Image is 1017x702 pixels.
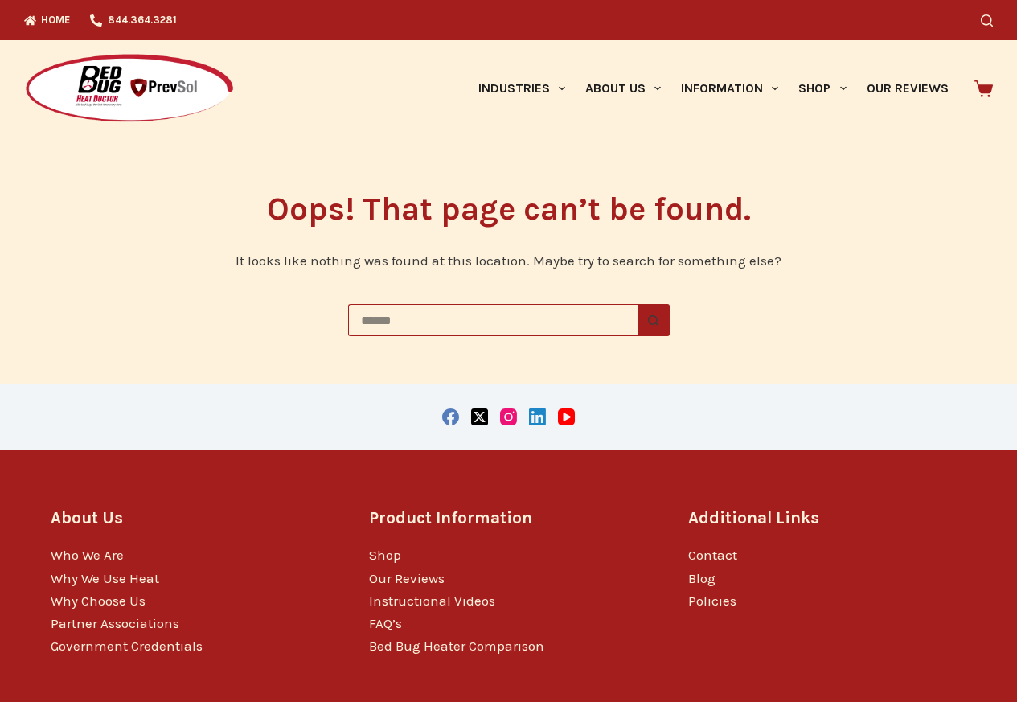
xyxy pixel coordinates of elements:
nav: Primary [468,40,958,137]
h1: Oops! That page can’t be found. [51,185,966,233]
input: Search for... [348,304,638,336]
a: X (Twitter) [471,408,488,425]
a: Partner Associations [51,615,179,631]
button: Search [981,14,993,27]
a: About Us [575,40,670,137]
h3: Product Information [369,506,647,531]
a: Shop [369,547,401,563]
img: Prevsol/Bed Bug Heat Doctor [24,53,235,125]
button: Search button [638,304,670,336]
a: Instructional Videos [369,593,495,609]
a: Why We Use Heat [51,570,159,586]
a: Blog [688,570,716,586]
a: Shop [789,40,856,137]
a: Policies [688,593,736,609]
div: It looks like nothing was found at this location. Maybe try to search for something else? [236,249,781,272]
a: Our Reviews [369,570,445,586]
a: Instagram [500,408,517,425]
h3: Additional Links [688,506,966,531]
h3: About Us [51,506,329,531]
a: Our Reviews [856,40,958,137]
a: Who We Are [51,547,124,563]
a: YouTube [558,408,575,425]
a: Why Choose Us [51,593,146,609]
a: Government Credentials [51,638,203,654]
a: Facebook [442,408,459,425]
a: LinkedIn [529,408,546,425]
a: FAQ’s [369,615,402,631]
a: Bed Bug Heater Comparison [369,638,544,654]
a: Industries [468,40,575,137]
a: Contact [688,547,737,563]
a: Information [671,40,789,137]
